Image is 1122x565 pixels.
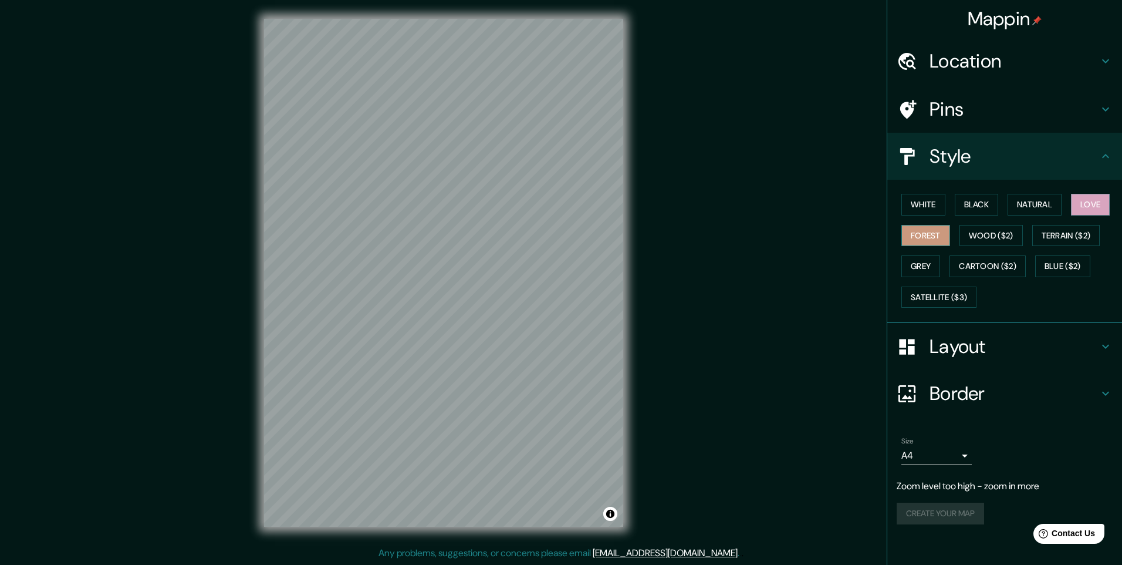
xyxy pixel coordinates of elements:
div: Style [887,133,1122,180]
button: Forest [901,225,950,247]
button: White [901,194,945,216]
button: Wood ($2) [959,225,1023,247]
div: . [739,546,741,560]
h4: Style [930,144,1099,168]
p: Any problems, suggestions, or concerns please email . [378,546,739,560]
button: Satellite ($3) [901,287,976,308]
button: Black [955,194,999,216]
button: Toggle attribution [603,507,617,521]
img: pin-icon.png [1032,16,1042,25]
button: Terrain ($2) [1032,225,1100,247]
div: Border [887,370,1122,417]
h4: Layout [930,335,1099,358]
p: Zoom level too high - zoom in more [897,479,1113,493]
div: Layout [887,323,1122,370]
div: Location [887,38,1122,85]
button: Blue ($2) [1035,255,1090,277]
button: Cartoon ($2) [949,255,1026,277]
div: . [741,546,744,560]
div: A4 [901,446,972,465]
a: [EMAIL_ADDRESS][DOMAIN_NAME] [593,547,738,559]
h4: Pins [930,97,1099,121]
iframe: Help widget launcher [1018,519,1109,552]
canvas: Map [264,19,623,527]
button: Natural [1008,194,1062,216]
button: Love [1071,194,1110,216]
h4: Mappin [968,7,1042,31]
h4: Border [930,382,1099,405]
div: Pins [887,86,1122,133]
h4: Location [930,49,1099,73]
label: Size [901,436,914,446]
button: Grey [901,255,940,277]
